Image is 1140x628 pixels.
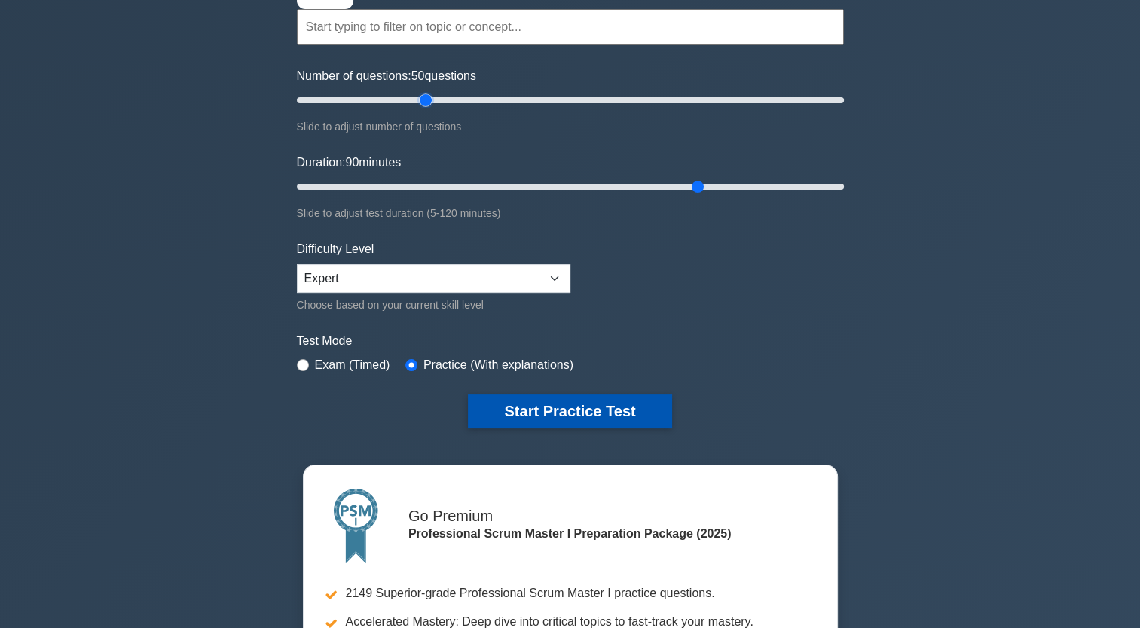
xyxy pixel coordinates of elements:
[315,356,390,374] label: Exam (Timed)
[297,332,844,350] label: Test Mode
[423,356,573,374] label: Practice (With explanations)
[297,117,844,136] div: Slide to adjust number of questions
[297,67,476,85] label: Number of questions: questions
[345,156,359,169] span: 90
[297,204,844,222] div: Slide to adjust test duration (5-120 minutes)
[297,296,570,314] div: Choose based on your current skill level
[411,69,425,82] span: 50
[297,154,402,172] label: Duration: minutes
[297,9,844,45] input: Start typing to filter on topic or concept...
[297,240,374,258] label: Difficulty Level
[468,394,671,428] button: Start Practice Test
